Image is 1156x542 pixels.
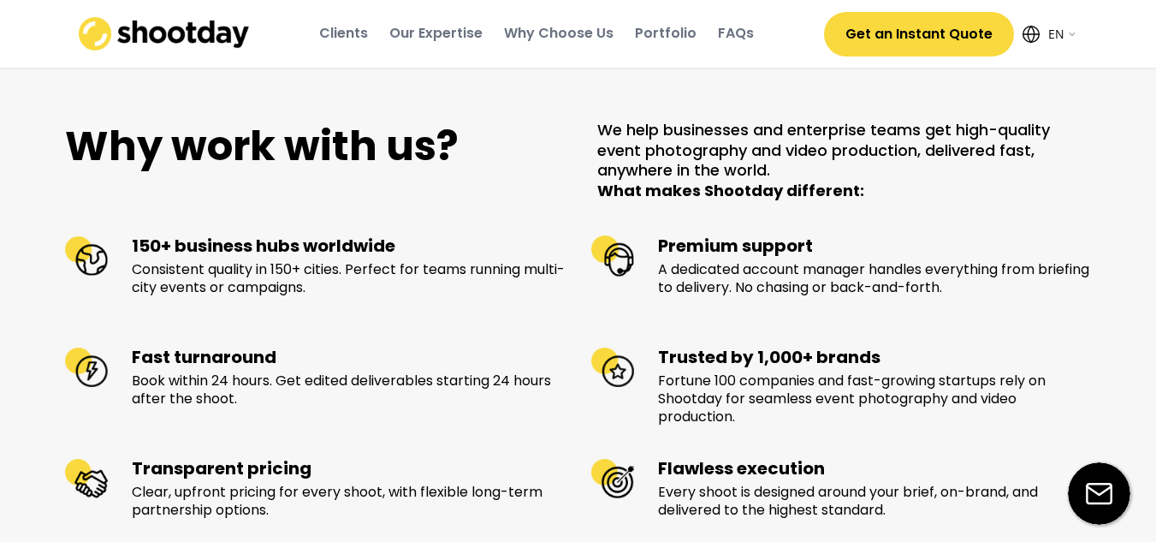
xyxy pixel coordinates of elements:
strong: What makes Shootday different: [597,180,864,201]
img: Transparent pricing [65,457,108,500]
div: Clients [319,24,368,43]
div: Consistent quality in 150+ cities. Perfect for teams running multi-city events or campaigns. [132,261,566,297]
div: 150+ business hubs worldwide [132,235,566,257]
img: email-icon%20%281%29.svg [1068,462,1130,525]
div: A dedicated account manager handles everything from briefing to delivery. No chasing or back-and-... [658,261,1092,297]
div: Clear, upfront pricing for every shoot, with flexible long-term partnership options. [132,484,566,520]
div: Premium support [658,235,1092,257]
img: Trusted by 1,000+ brands [591,346,634,389]
div: Trusted by 1,000+ brands [658,346,1092,368]
div: Transparent pricing [132,457,566,479]
div: Why Choose Us [504,24,614,43]
div: FAQs [718,24,754,43]
h1: Why work with us? [65,120,560,173]
img: Flawless execution [591,457,634,500]
button: Get an Instant Quote [824,12,1014,57]
div: Fortune 100 companies and fast-growing startups rely on Shootday for seamless event photography a... [658,372,1092,426]
h2: We help businesses and enterprise teams get high-quality event photography and video production, ... [597,120,1092,200]
div: Our Expertise [389,24,483,43]
img: Premium support [591,235,634,277]
div: Every shoot is designed around your brief, on-brand, and delivered to the highest standard. [658,484,1092,520]
div: Fast turnaround [132,346,566,368]
div: Flawless execution [658,457,1092,479]
img: 150+ business hubs worldwide [65,235,108,277]
div: Portfolio [635,24,697,43]
img: Icon%20feather-globe%20%281%29.svg [1023,26,1040,43]
img: shootday_logo.png [79,17,250,51]
img: Fast turnaround [65,346,108,389]
div: Book within 24 hours. Get edited deliverables starting 24 hours after the shoot. [132,372,566,408]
